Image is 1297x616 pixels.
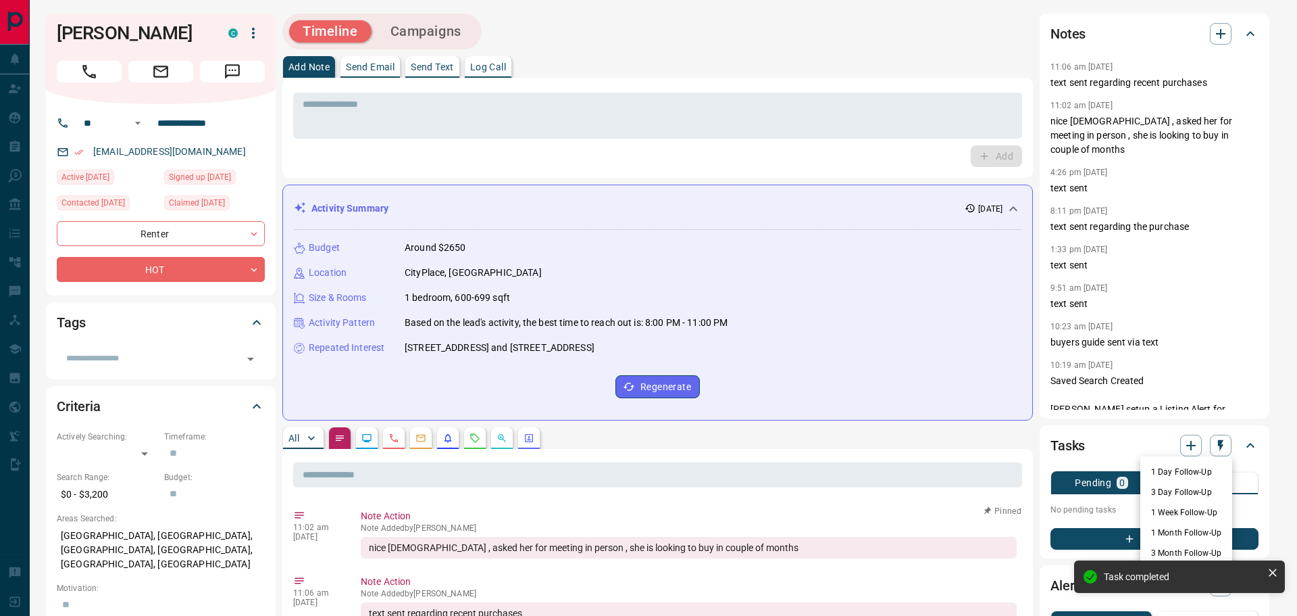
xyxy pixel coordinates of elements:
li: 1 Week Follow-Up [1140,502,1232,523]
li: 3 Month Follow-Up [1140,543,1232,563]
div: Task completed [1104,571,1262,582]
li: 1 Day Follow-Up [1140,462,1232,482]
li: 3 Day Follow-Up [1140,482,1232,502]
li: 1 Month Follow-Up [1140,523,1232,543]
